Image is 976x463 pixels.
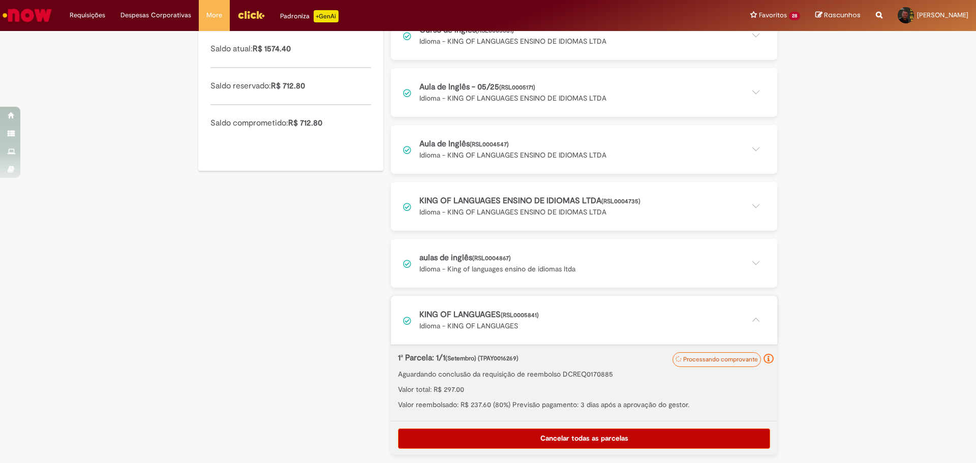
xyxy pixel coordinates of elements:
[398,384,770,394] p: Valor total: R$ 297.00
[815,11,861,20] a: Rascunhos
[824,10,861,20] span: Rascunhos
[398,399,770,410] p: Valor reembolsado: R$ 237.60 (80%) Previsão pagamento: 3 dias após a aprovação do gestor.
[314,10,339,22] p: +GenAi
[237,7,265,22] img: click_logo_yellow_360x200.png
[398,352,717,364] p: 1ª Parcela: 1/1
[206,10,222,20] span: More
[917,11,968,19] span: [PERSON_NAME]
[210,80,371,92] p: Saldo reservado:
[210,43,371,55] p: Saldo atual:
[210,117,371,129] p: Saldo comprometido:
[398,428,770,449] button: Cancelar todas as parcelas
[759,10,787,20] span: Favoritos
[683,355,758,363] span: Processando comprovante
[120,10,191,20] span: Despesas Corporativas
[280,10,339,22] div: Padroniza
[271,81,305,91] span: R$ 712.80
[445,354,518,362] span: (Setembro) (TPAY0016269)
[789,12,800,20] span: 28
[70,10,105,20] span: Requisições
[288,118,322,128] span: R$ 712.80
[398,369,770,379] p: Aguardando conclusão da requisição de reembolso DCREQ0170885
[1,5,53,25] img: ServiceNow
[253,44,291,54] span: R$ 1574.40
[764,354,774,364] i: Seu comprovante está sendo analisado e processado pelo time de reembolsos.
